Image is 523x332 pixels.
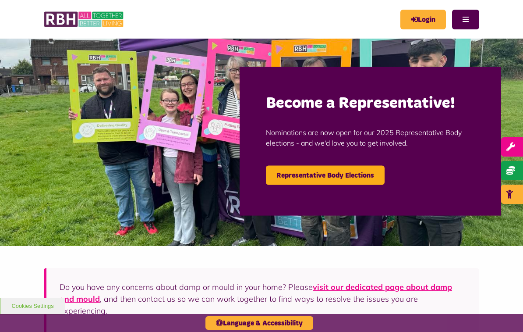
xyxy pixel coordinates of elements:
img: RBH [44,9,125,30]
p: Nominations are now open for our 2025 Representative Body elections - and we'd love you to get in... [266,114,475,161]
a: Representative Body Elections [266,166,385,185]
h2: Become a Representative! [266,93,475,114]
button: Language & Accessibility [205,316,313,330]
button: Navigation [452,10,479,29]
a: MyRBH [400,10,446,29]
p: Do you have any concerns about damp or mould in your home? Please , and then contact us so we can... [60,281,466,317]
